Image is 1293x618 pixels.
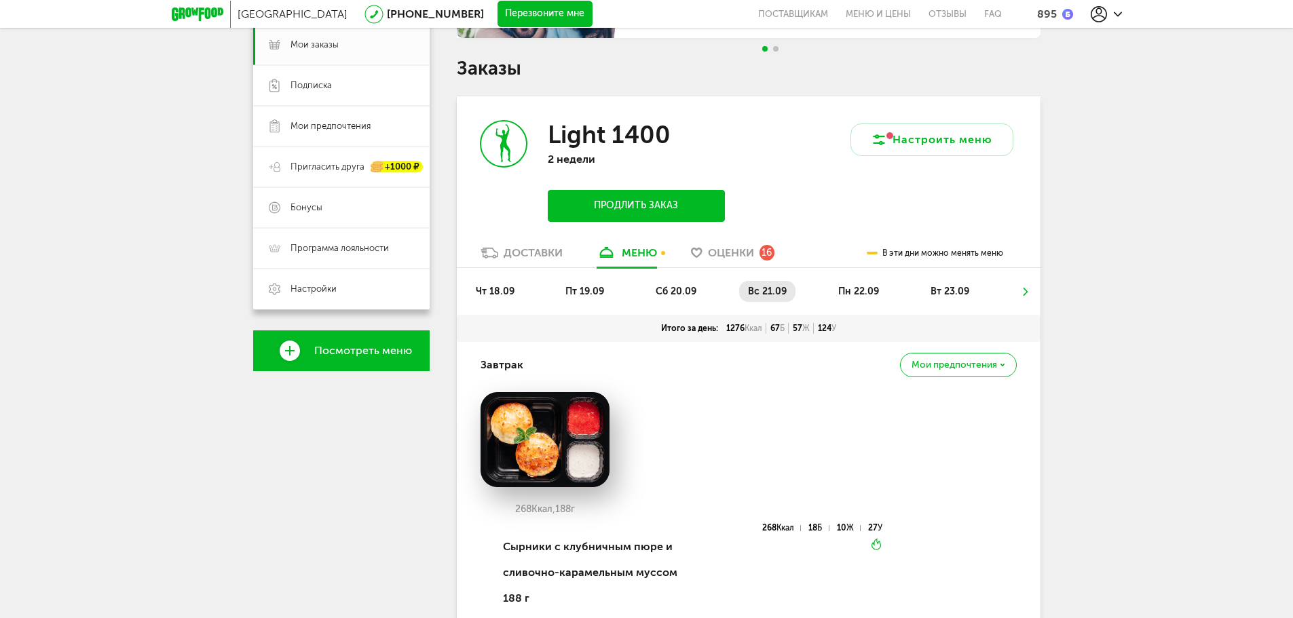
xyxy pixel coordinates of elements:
h4: Завтрак [481,352,523,378]
a: Подписка [253,65,430,106]
div: Итого за день: [657,323,722,334]
span: сб 20.09 [656,286,696,297]
span: вт 23.09 [931,286,969,297]
div: 124 [814,323,840,334]
span: Go to slide 1 [762,46,768,52]
span: Мои предпочтения [291,120,371,132]
span: Ккал, [531,503,555,515]
div: 268 [762,525,801,531]
div: 57 [789,323,814,334]
div: 16 [760,245,774,260]
span: Ккал [776,523,794,533]
div: +1000 ₽ [371,161,423,173]
span: Оценки [708,246,754,259]
button: Продлить заказ [548,190,724,222]
span: Б [780,324,785,333]
a: Посмотреть меню [253,330,430,371]
span: вс 21.09 [748,286,787,297]
div: В эти дни можно менять меню [867,239,1003,267]
a: Мои предпочтения [253,106,430,147]
a: Бонусы [253,187,430,228]
p: 2 недели [548,153,724,166]
span: Бонусы [291,201,322,214]
div: 67 [766,323,789,334]
span: Посмотреть меню [314,345,412,357]
span: пн 22.09 [838,286,879,297]
a: Настройки [253,269,430,309]
a: [PHONE_NUMBER] [387,7,484,20]
a: Программа лояльности [253,228,430,269]
span: Go to slide 2 [773,46,779,52]
a: меню [590,246,664,267]
span: Настройки [291,283,337,295]
img: bonus_b.cdccf46.png [1062,9,1073,20]
a: Пригласить друга +1000 ₽ [253,147,430,187]
div: 18 [808,525,829,531]
a: Мои заказы [253,24,430,65]
span: г [571,503,575,515]
span: У [878,523,882,533]
button: Настроить меню [850,123,1013,156]
span: Ж [802,324,810,333]
span: Ж [846,523,854,533]
div: 1276 [722,323,766,334]
a: Оценки 16 [684,246,781,267]
img: big_BpvfUYnySyf3ElGW.png [481,392,610,487]
span: Программа лояльности [291,242,389,254]
div: 10 [837,525,861,531]
span: Пригласить друга [291,161,364,173]
a: Доставки [474,246,569,267]
h3: Light 1400 [548,120,671,149]
div: Доставки [504,246,563,259]
span: Подписка [291,79,332,92]
div: 268 188 [481,504,610,515]
span: У [831,324,836,333]
div: меню [622,246,657,259]
h1: Заказы [457,60,1041,77]
span: Б [817,523,822,533]
button: Перезвоните мне [498,1,593,28]
span: Ккал [745,324,762,333]
span: чт 18.09 [476,286,514,297]
div: 27 [868,525,882,531]
span: [GEOGRAPHIC_DATA] [238,7,348,20]
span: Мои заказы [291,39,339,51]
span: пт 19.09 [565,286,604,297]
span: Мои предпочтения [912,360,997,370]
div: 895 [1037,7,1057,20]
